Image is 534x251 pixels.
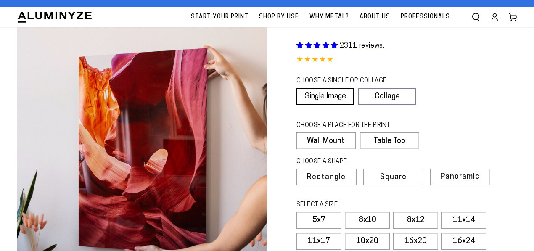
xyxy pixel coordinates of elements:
summary: Search our site [467,8,485,26]
a: About Us [355,7,394,27]
div: 4.85 out of 5.0 stars [296,54,517,66]
label: 16x20 [393,233,438,250]
label: 8x10 [345,212,390,229]
a: Why Metal? [305,7,353,27]
label: 5x7 [296,212,341,229]
a: Shop By Use [255,7,303,27]
label: 11x17 [296,233,341,250]
label: 16x24 [441,233,486,250]
a: 2311 reviews. [296,42,384,49]
span: Shop By Use [259,12,299,22]
span: Start Your Print [191,12,248,22]
legend: CHOOSE A PLACE FOR THE PRINT [296,121,411,130]
span: Rectangle [307,174,346,181]
label: 11x14 [441,212,486,229]
span: About Us [360,12,390,22]
span: Square [380,174,407,181]
legend: CHOOSE A SINGLE OR COLLAGE [296,77,408,86]
a: Professionals [397,7,454,27]
span: Professionals [401,12,450,22]
img: Aluminyze [17,11,93,24]
a: Start Your Print [187,7,253,27]
a: Collage [358,88,416,105]
label: Table Top [360,132,419,149]
span: 2311 reviews. [340,42,385,49]
legend: CHOOSE A SHAPE [296,157,412,166]
span: Panoramic [441,173,480,181]
label: Wall Mount [296,132,356,149]
span: Why Metal? [309,12,349,22]
label: 10x20 [345,233,390,250]
legend: SELECT A SIZE [296,201,426,210]
a: Single Image [296,88,354,105]
label: 8x12 [393,212,438,229]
